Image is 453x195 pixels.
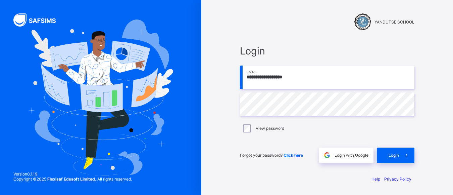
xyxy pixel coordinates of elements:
a: Privacy Policy [384,177,411,182]
label: View password [256,126,284,131]
a: Help [371,177,380,182]
a: Click here [284,153,303,158]
span: Login with Google [335,153,368,158]
span: Login [389,153,399,158]
span: Copyright © 2025 All rights reserved. [13,177,132,182]
span: Version 0.1.19 [13,171,132,177]
span: YANDUTSE SCHOOL [374,19,414,25]
img: google.396cfc9801f0270233282035f929180a.svg [323,151,331,159]
img: Hero Image [28,19,173,175]
img: SAFSIMS Logo [13,13,64,27]
span: Forgot your password? [240,153,303,158]
span: Login [240,45,414,57]
strong: Flexisaf Edusoft Limited. [47,177,96,182]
